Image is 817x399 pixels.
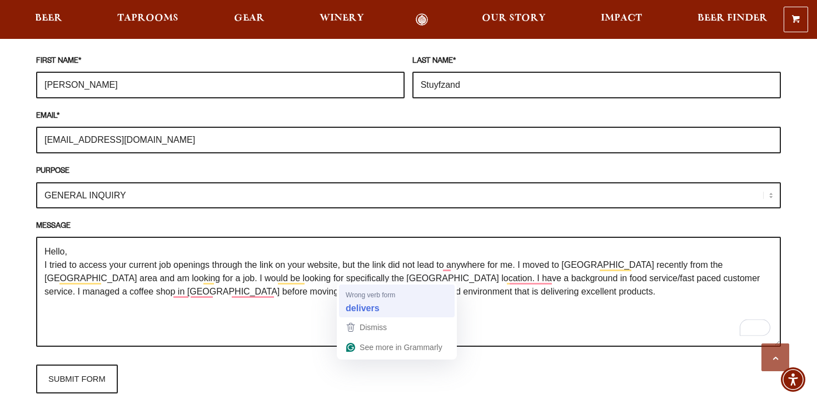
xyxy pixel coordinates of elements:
a: Scroll to top [761,343,789,371]
span: Impact [601,14,642,23]
label: EMAIL [36,111,781,123]
a: Gear [227,13,272,26]
a: Taprooms [110,13,186,26]
span: Our Story [482,14,546,23]
a: Impact [594,13,649,26]
label: MESSAGE [36,221,781,233]
abbr: required [453,58,456,66]
a: Odell Home [401,13,443,26]
span: Taprooms [117,14,178,23]
a: Beer [28,13,69,26]
a: Beer Finder [690,13,775,26]
span: Beer [35,14,62,23]
label: FIRST NAME [36,56,405,68]
label: LAST NAME [412,56,781,68]
a: Our Story [475,13,553,26]
a: Winery [312,13,371,26]
label: PURPOSE [36,166,781,178]
textarea: To enrich screen reader interactions, please activate Accessibility in Grammarly extension settings [36,237,781,347]
span: Winery [320,14,364,23]
div: Accessibility Menu [781,367,805,392]
abbr: required [78,58,81,66]
span: Beer Finder [698,14,768,23]
span: Gear [234,14,265,23]
input: SUBMIT FORM [36,365,118,393]
abbr: required [57,113,59,121]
